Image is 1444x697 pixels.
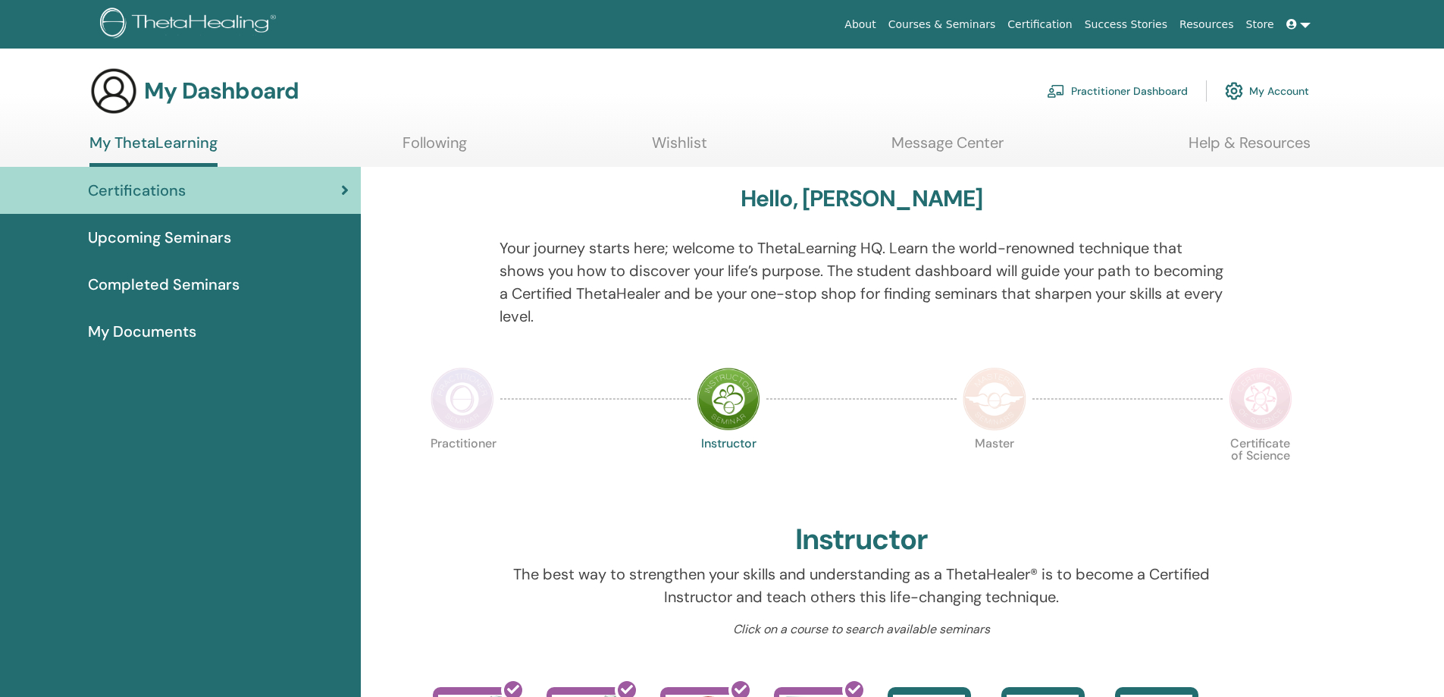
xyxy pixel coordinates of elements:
[741,185,983,212] h3: Hello, [PERSON_NAME]
[89,67,138,115] img: generic-user-icon.jpg
[697,367,760,431] img: Instructor
[1001,11,1078,39] a: Certification
[500,237,1223,328] p: Your journey starts here; welcome to ThetaLearning HQ. Learn the world-renowned technique that sh...
[144,77,299,105] h3: My Dashboard
[88,273,240,296] span: Completed Seminars
[838,11,882,39] a: About
[431,367,494,431] img: Practitioner
[1173,11,1240,39] a: Resources
[500,620,1223,639] p: Click on a course to search available seminars
[1229,438,1292,501] p: Certificate of Science
[963,367,1026,431] img: Master
[88,226,231,249] span: Upcoming Seminars
[100,8,281,42] img: logo.png
[882,11,1002,39] a: Courses & Seminars
[963,438,1026,501] p: Master
[1225,78,1243,104] img: cog.svg
[1047,84,1065,98] img: chalkboard-teacher.svg
[1189,133,1311,163] a: Help & Resources
[795,523,928,557] h2: Instructor
[1240,11,1280,39] a: Store
[697,438,760,501] p: Instructor
[891,133,1004,163] a: Message Center
[500,563,1223,608] p: The best way to strengthen your skills and understanding as a ThetaHealer® is to become a Certifi...
[1047,74,1188,108] a: Practitioner Dashboard
[403,133,467,163] a: Following
[1225,74,1309,108] a: My Account
[89,133,218,167] a: My ThetaLearning
[431,438,494,501] p: Practitioner
[88,320,196,343] span: My Documents
[88,179,186,202] span: Certifications
[652,133,707,163] a: Wishlist
[1079,11,1173,39] a: Success Stories
[1229,367,1292,431] img: Certificate of Science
